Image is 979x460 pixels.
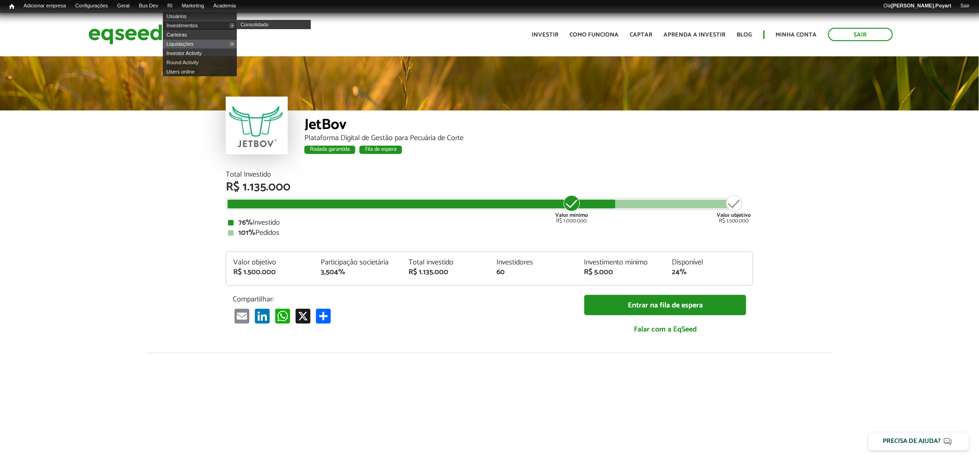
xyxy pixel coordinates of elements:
[163,2,177,10] a: RI
[314,308,333,324] a: Compartilhar
[233,259,307,266] div: Valor objetivo
[163,12,237,21] a: Usuários
[359,146,402,154] div: Fila de espera
[776,32,817,38] a: Minha conta
[134,2,163,10] a: Bus Dev
[672,269,746,276] div: 24%
[233,269,307,276] div: R$ 1.500.000
[717,211,751,220] strong: Valor objetivo
[304,135,753,142] div: Plataforma Digital de Gestão para Pecuária de Corte
[584,320,746,339] a: Falar com a EqSeed
[209,2,241,10] a: Academia
[321,259,395,266] div: Participação societária
[273,308,292,324] a: WhatsApp
[555,211,588,220] strong: Valor mínimo
[19,2,71,10] a: Adicionar empresa
[409,269,483,276] div: R$ 1.135.000
[233,295,570,304] p: Compartilhar:
[177,2,209,10] a: Marketing
[584,269,658,276] div: R$ 5.000
[226,181,753,193] div: R$ 1.135.000
[409,259,483,266] div: Total investido
[238,227,255,239] strong: 101%
[304,117,753,135] div: JetBov
[554,194,589,224] div: R$ 1.000.000
[584,259,658,266] div: Investimento mínimo
[570,32,619,38] a: Como funciona
[956,2,974,10] a: Sair
[253,308,272,324] a: LinkedIn
[496,259,570,266] div: Investidores
[5,2,19,11] a: Início
[233,308,251,324] a: Email
[717,194,751,224] div: R$ 1.500.000
[9,3,14,10] span: Início
[304,146,355,154] div: Rodada garantida
[584,295,746,316] a: Entrar na fila de espera
[112,2,134,10] a: Geral
[892,3,951,8] strong: [PERSON_NAME].Poyart
[88,22,162,47] img: EqSeed
[228,229,751,237] div: Pedidos
[238,216,253,229] strong: 76%
[672,259,746,266] div: Disponível
[879,2,956,10] a: Olá[PERSON_NAME].Poyart
[321,269,395,276] div: 3,504%
[828,28,893,41] a: Sair
[228,219,751,227] div: Investido
[532,32,559,38] a: Investir
[664,32,726,38] a: Aprenda a investir
[226,171,753,178] div: Total Investido
[294,308,312,324] a: X
[71,2,113,10] a: Configurações
[496,269,570,276] div: 60
[630,32,653,38] a: Captar
[737,32,752,38] a: Blog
